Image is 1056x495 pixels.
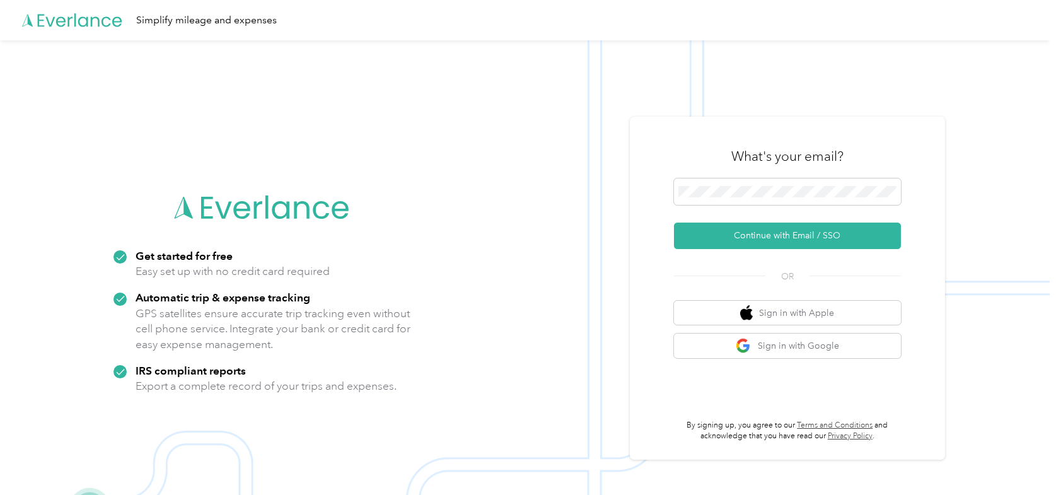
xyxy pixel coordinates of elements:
[731,148,844,165] h3: What's your email?
[797,421,873,430] a: Terms and Conditions
[765,270,809,283] span: OR
[674,334,901,358] button: google logoSign in with Google
[985,424,1056,495] iframe: Everlance-gr Chat Button Frame
[736,338,751,354] img: google logo
[136,364,246,377] strong: IRS compliant reports
[740,305,753,321] img: apple logo
[674,420,901,442] p: By signing up, you agree to our and acknowledge that you have read our .
[828,431,873,441] a: Privacy Policy
[136,264,330,279] p: Easy set up with no credit card required
[136,306,411,352] p: GPS satellites ensure accurate trip tracking even without cell phone service. Integrate your bank...
[136,378,397,394] p: Export a complete record of your trips and expenses.
[136,13,277,28] div: Simplify mileage and expenses
[136,291,310,304] strong: Automatic trip & expense tracking
[136,249,233,262] strong: Get started for free
[674,301,901,325] button: apple logoSign in with Apple
[674,223,901,249] button: Continue with Email / SSO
